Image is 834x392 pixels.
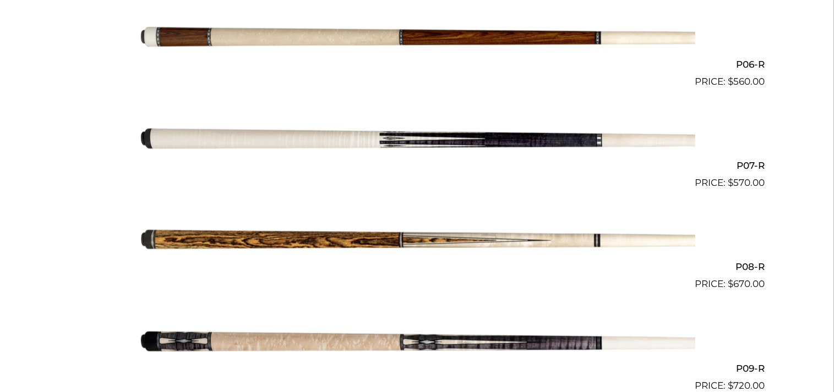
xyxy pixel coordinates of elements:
h2: P09-R [69,358,765,378]
h2: P06-R [69,54,765,74]
span: $ [728,278,734,289]
span: $ [728,76,734,87]
bdi: 560.00 [728,76,765,87]
img: P07-R [139,93,695,186]
bdi: 670.00 [728,278,765,289]
img: P09-R [139,296,695,388]
bdi: 720.00 [728,380,765,391]
bdi: 570.00 [728,177,765,188]
a: P08-R $670.00 [69,195,765,291]
span: $ [728,380,734,391]
h2: P08-R [69,257,765,277]
a: P07-R $570.00 [69,93,765,190]
h2: P07-R [69,156,765,176]
span: $ [728,177,734,188]
img: P08-R [139,195,695,287]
